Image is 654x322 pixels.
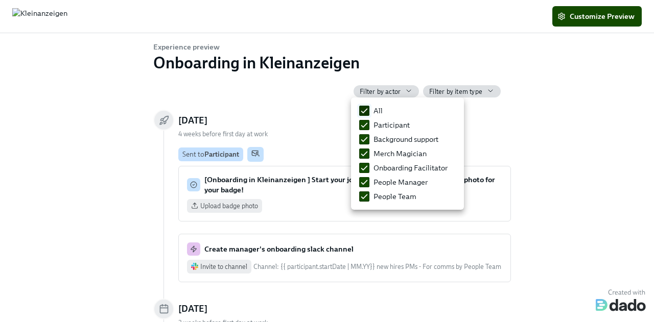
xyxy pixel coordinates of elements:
span: Merch Magician [373,148,427,159]
span: Background support [373,134,438,144]
span: Onboarding Facilitator [373,163,448,173]
span: People Manager [373,177,428,187]
span: Participant [373,120,410,130]
span: People Team [373,191,416,202]
span: All [373,106,383,116]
